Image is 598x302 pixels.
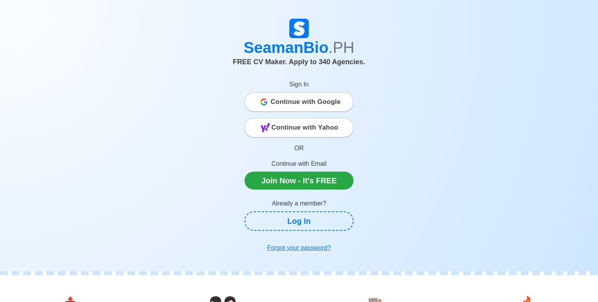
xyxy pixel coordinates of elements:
[244,159,354,169] p: Continue with Email
[271,94,341,110] span: Continue with Google
[244,144,354,153] p: OR
[244,92,354,112] button: Continue with Google
[267,244,331,251] u: Forgot your password?
[244,172,354,190] a: Join Now - It's FREE
[244,199,354,208] p: Already a member?
[244,240,354,256] a: Forgot your password?
[83,38,515,57] h1: SeamanBio
[289,19,309,38] img: Logo
[329,39,355,56] span: .PH
[271,120,338,135] span: Continue with Yahoo
[233,58,365,66] span: FREE CV Maker. Apply to 340 Agencies.
[244,118,354,137] button: Continue with Yahoo
[244,211,354,231] a: Log In
[244,80,354,89] p: Sign In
